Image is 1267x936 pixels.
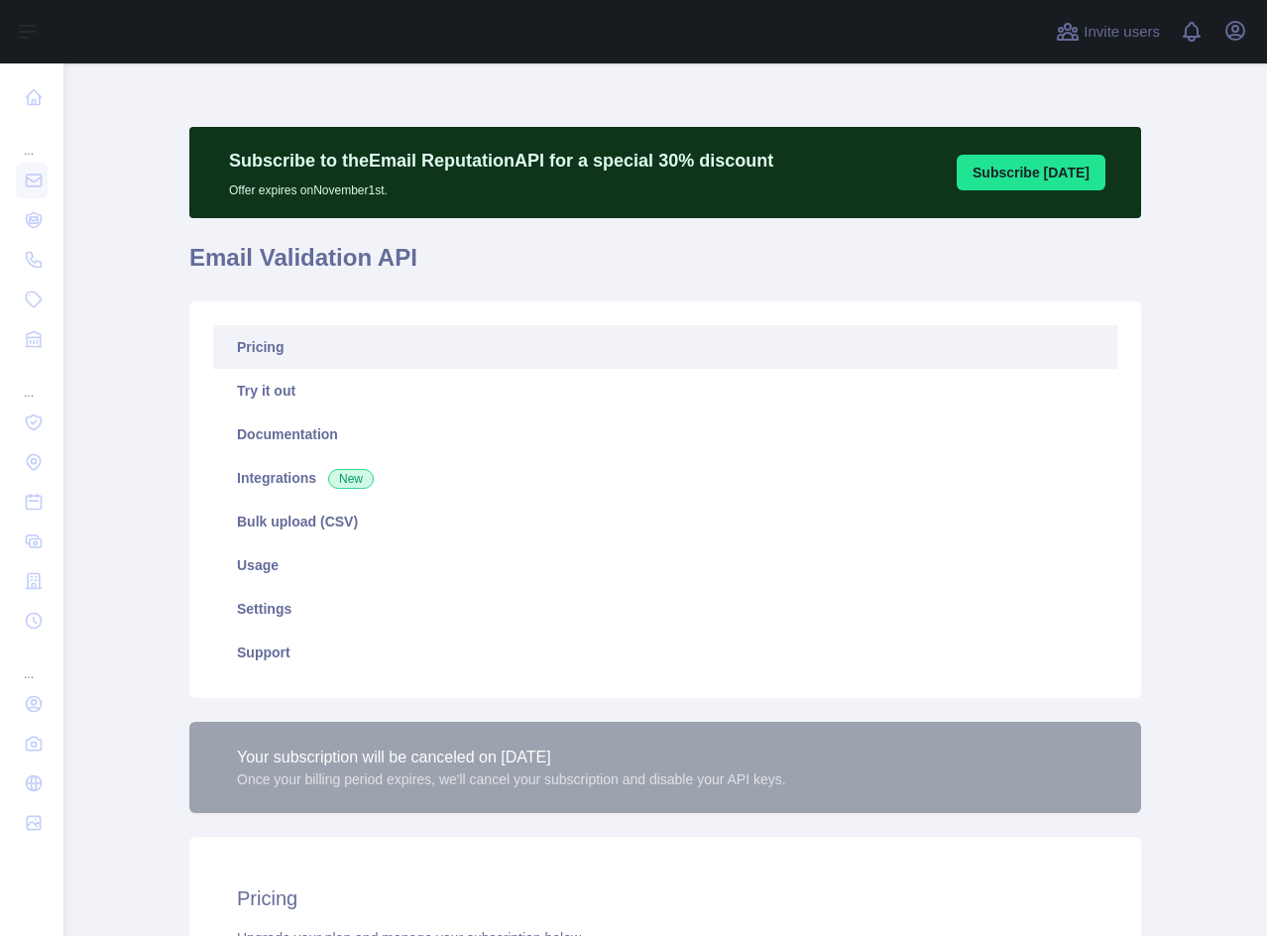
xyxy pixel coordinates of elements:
a: Settings [213,587,1117,631]
div: ... [16,643,48,682]
button: Subscribe [DATE] [957,155,1105,190]
a: Documentation [213,412,1117,456]
h1: Email Validation API [189,242,1141,290]
a: Bulk upload (CSV) [213,500,1117,543]
p: Offer expires on November 1st. [229,175,773,198]
a: Try it out [213,369,1117,412]
div: ... [16,119,48,159]
div: Your subscription will be canceled on [DATE] [237,746,786,769]
h2: Pricing [237,884,1094,912]
span: New [328,469,374,489]
div: Once your billing period expires, we'll cancel your subscription and disable your API keys. [237,769,786,789]
div: ... [16,361,48,401]
a: Integrations New [213,456,1117,500]
a: Usage [213,543,1117,587]
a: Pricing [213,325,1117,369]
a: Support [213,631,1117,674]
p: Subscribe to the Email Reputation API for a special 30 % discount [229,147,773,175]
button: Invite users [1052,16,1164,48]
span: Invite users [1084,21,1160,44]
